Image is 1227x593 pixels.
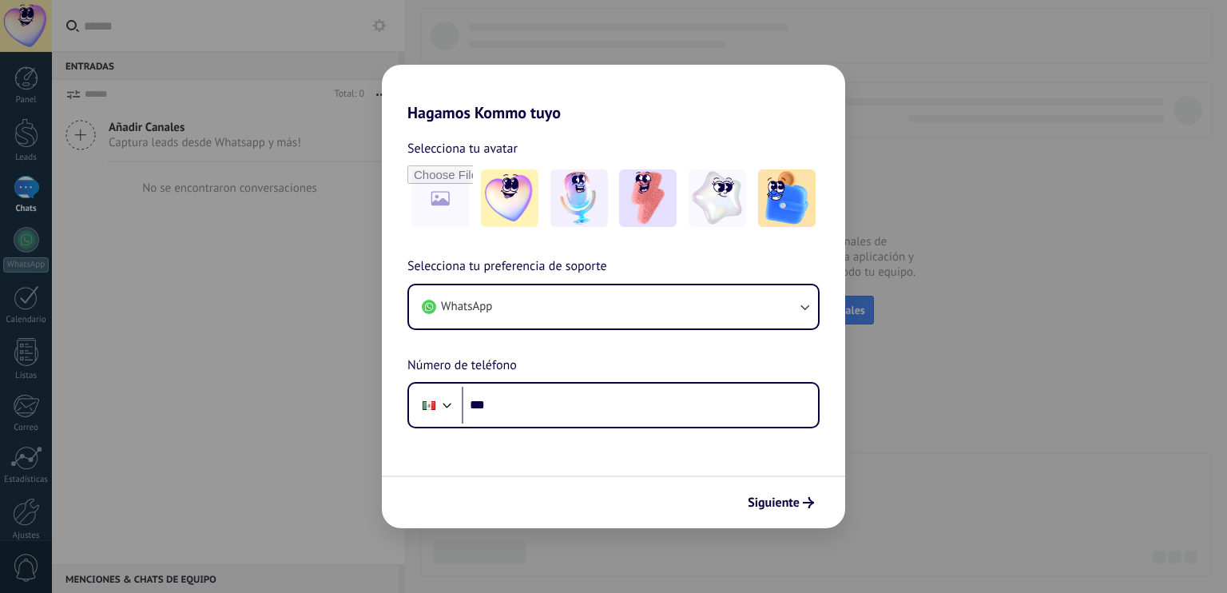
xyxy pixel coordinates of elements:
[550,169,608,227] img: -2.jpeg
[689,169,746,227] img: -4.jpeg
[481,169,538,227] img: -1.jpeg
[407,356,517,376] span: Número de teléfono
[382,65,845,122] h2: Hagamos Kommo tuyo
[441,299,492,315] span: WhatsApp
[748,497,800,508] span: Siguiente
[741,489,821,516] button: Siguiente
[758,169,816,227] img: -5.jpeg
[407,138,518,159] span: Selecciona tu avatar
[414,388,444,422] div: Mexico: + 52
[407,257,607,277] span: Selecciona tu preferencia de soporte
[409,285,818,328] button: WhatsApp
[619,169,677,227] img: -3.jpeg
